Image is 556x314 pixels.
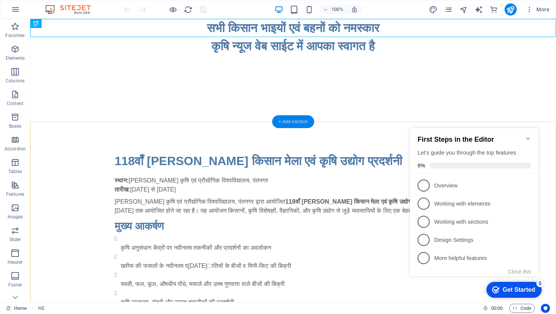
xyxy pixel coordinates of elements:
[8,169,22,175] p: Tables
[101,152,124,158] button: Close this
[496,305,497,311] span: :
[11,32,124,40] div: Let's guide you through the top features
[8,282,22,288] p: Footer
[320,5,347,14] button: 100%
[38,304,44,313] span: Click to select. Double-click to edit
[6,78,25,84] p: Columns
[9,237,21,243] p: Slider
[11,45,23,51] span: 0%
[11,19,124,26] h2: First Steps in the Editor
[489,5,498,14] i: Commerce
[3,96,132,114] li: Working with sections
[459,5,468,14] i: Navigator
[9,123,22,129] p: Boxes
[6,304,27,313] a: Click to cancel selection. Double-click to open Pages
[79,165,135,181] div: Get Started 5 items remaining, 0% complete
[96,169,128,176] div: Get Started
[429,5,438,14] button: design
[3,59,132,77] li: Overview
[489,5,499,14] button: commerce
[5,32,25,39] p: Favorites
[491,304,503,313] span: 00 00
[331,5,343,14] h6: 100%
[183,5,193,14] button: reload
[27,119,118,127] p: Design Settings
[6,191,24,197] p: Features
[474,5,483,14] button: text_generator
[7,101,23,107] p: Content
[526,6,550,13] span: More
[6,55,25,61] p: Elements
[509,304,535,313] button: Code
[27,137,118,145] p: More helpful features
[27,83,118,91] p: Working with elements
[444,5,453,14] i: Pages (Ctrl+Alt+S)
[184,5,193,14] i: Reload page
[38,304,44,313] nav: breadcrumb
[27,101,118,109] p: Working with sections
[129,162,137,170] div: 5
[43,5,100,14] img: Editor Logo
[8,259,23,265] p: Header
[3,77,132,96] li: Working with elements
[27,65,118,73] p: Overview
[272,115,314,128] div: + Add section
[483,304,503,313] h6: Session time
[118,19,124,25] div: Minimize checklist
[513,304,531,313] span: Code
[5,146,26,152] p: Accordion
[523,3,553,15] button: More
[3,114,132,132] li: Design Settings
[474,5,483,14] i: AI Writer
[459,5,468,14] button: navigator
[3,132,132,150] li: More helpful features
[8,214,23,220] p: Images
[429,5,438,14] i: Design (Ctrl+Alt+Y)
[505,3,517,15] button: publish
[541,304,550,313] button: Usercentrics
[168,5,177,14] button: Click here to leave preview mode and continue editing
[444,5,453,14] button: pages
[506,5,515,14] i: Publish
